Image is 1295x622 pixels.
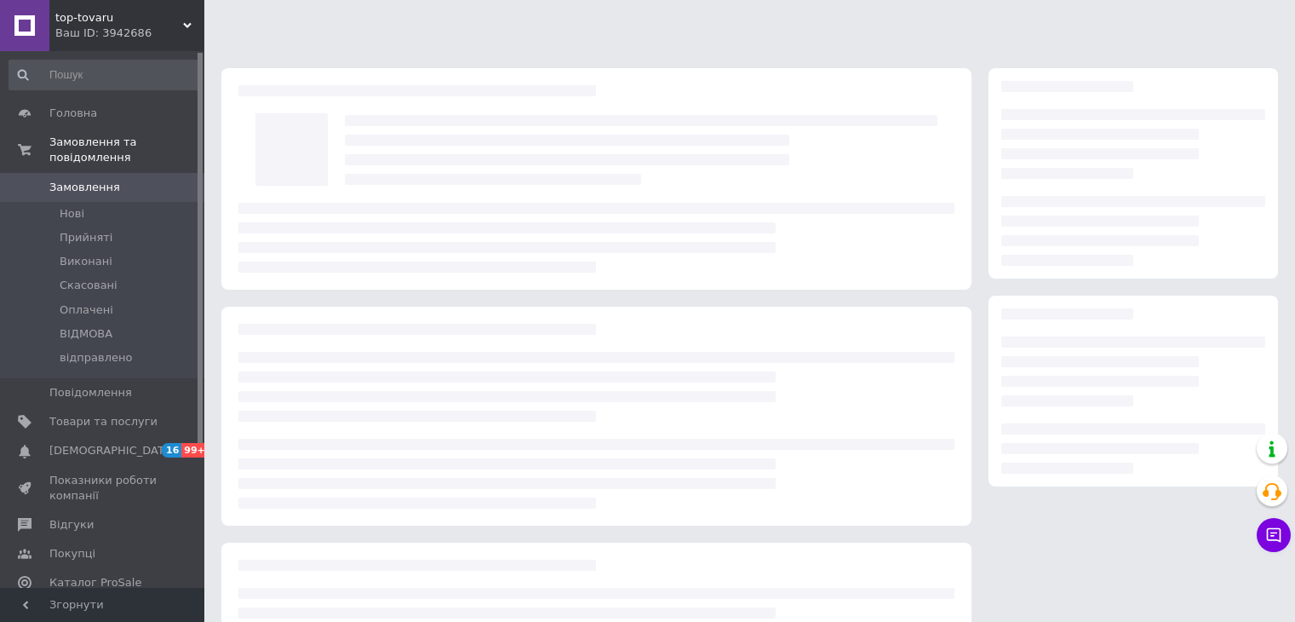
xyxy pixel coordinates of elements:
[181,443,209,458] span: 99+
[9,60,201,90] input: Пошук
[49,473,158,504] span: Показники роботи компанії
[55,10,183,26] span: top-tovaru
[60,230,112,245] span: Прийняті
[49,517,94,533] span: Відгуки
[55,26,204,41] div: Ваш ID: 3942686
[60,326,112,342] span: ВІДМОВА
[60,254,112,269] span: Виконані
[49,135,204,165] span: Замовлення та повідомлення
[49,106,97,121] span: Головна
[60,302,113,318] span: Оплачені
[60,206,84,222] span: Нові
[49,546,95,562] span: Покупці
[49,575,141,590] span: Каталог ProSale
[49,414,158,429] span: Товари та послуги
[60,350,132,366] span: відправлено
[1257,518,1291,552] button: Чат з покупцем
[49,443,175,458] span: [DEMOGRAPHIC_DATA]
[60,278,117,293] span: Скасовані
[49,385,132,400] span: Повідомлення
[49,180,120,195] span: Замовлення
[162,443,181,458] span: 16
